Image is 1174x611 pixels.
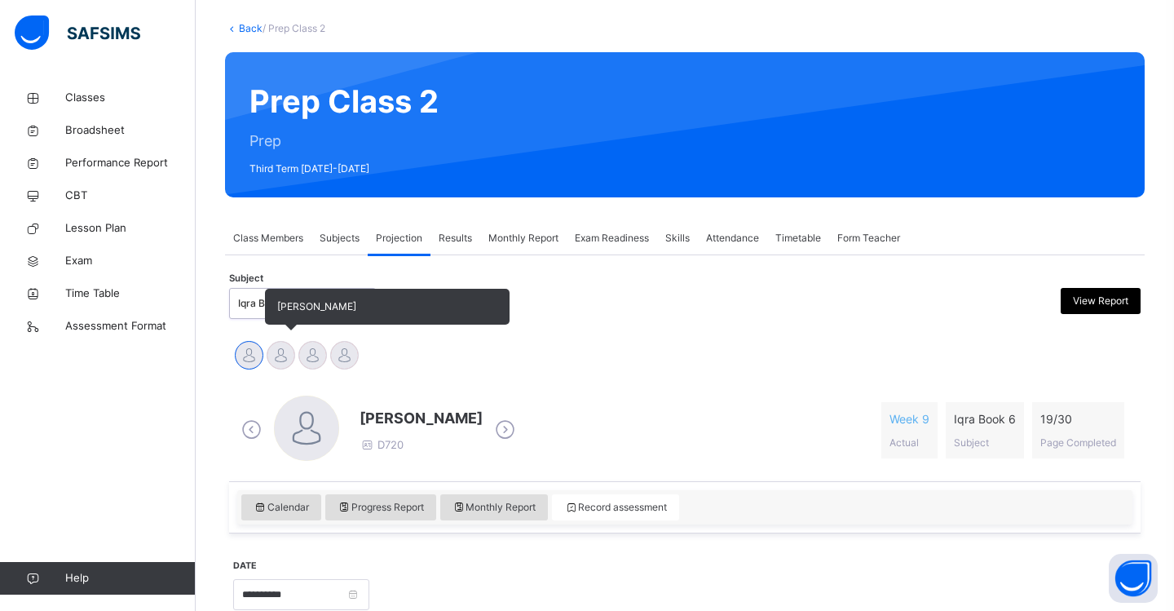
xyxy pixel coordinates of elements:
[954,410,1016,427] span: Iqra Book 6
[665,231,690,246] span: Skills
[575,231,649,246] span: Exam Readiness
[65,122,196,139] span: Broadsheet
[65,90,196,106] span: Classes
[338,500,424,515] span: Progress Report
[65,286,196,302] span: Time Table
[1040,410,1116,427] span: 19 / 30
[65,220,196,237] span: Lesson Plan
[775,231,821,246] span: Timetable
[1073,294,1128,308] span: View Report
[233,231,303,246] span: Class Members
[320,231,360,246] span: Subjects
[706,231,759,246] span: Attendance
[15,15,140,50] img: safsims
[439,231,472,246] span: Results
[360,407,483,429] span: [PERSON_NAME]
[65,253,196,269] span: Exam
[277,300,356,312] span: [PERSON_NAME]
[954,436,989,449] span: Subject
[452,500,536,515] span: Monthly Report
[1040,436,1116,449] span: Page Completed
[376,231,422,246] span: Projection
[65,188,196,204] span: CBT
[889,410,929,427] span: Week 9
[65,570,195,587] span: Help
[65,155,196,171] span: Performance Report
[564,500,667,515] span: Record assessment
[229,272,263,286] span: Subject
[360,438,404,451] span: D720
[254,500,309,515] span: Calendar
[233,560,257,573] label: Date
[239,22,263,34] a: Back
[263,22,325,34] span: / Prep Class 2
[889,436,919,449] span: Actual
[1109,554,1158,603] button: Open asap
[837,231,900,246] span: Form Teacher
[65,318,196,334] span: Assessment Format
[488,231,558,246] span: Monthly Report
